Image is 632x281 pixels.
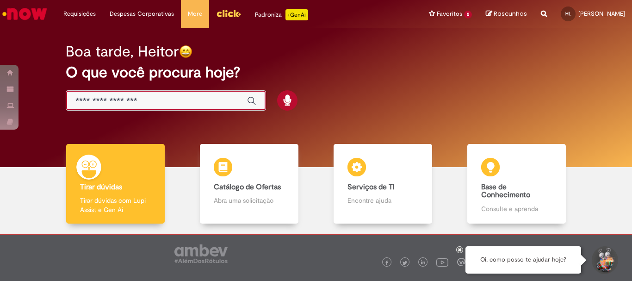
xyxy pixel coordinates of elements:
[66,64,566,81] h2: O que você procura hoje?
[214,182,281,192] b: Catálogo de Ofertas
[216,6,241,20] img: click_logo_yellow_360x200.png
[437,9,462,19] span: Favoritos
[450,144,583,224] a: Base de Conhecimento Consulte e aprenda
[347,196,418,205] p: Encontre ajuda
[384,261,389,265] img: logo_footer_facebook.png
[481,204,551,213] p: Consulte e aprenda
[80,182,122,192] b: Tirar dúvidas
[174,244,228,263] img: logo_footer_ambev_rotulo_gray.png
[486,10,527,19] a: Rascunhos
[481,182,530,200] b: Base de Conhecimento
[49,144,182,224] a: Tirar dúvidas Tirar dúvidas com Lupi Assist e Gen Ai
[255,9,308,20] div: Padroniza
[80,196,150,214] p: Tirar dúvidas com Lupi Assist e Gen Ai
[421,260,426,266] img: logo_footer_linkedin.png
[179,45,192,58] img: happy-face.png
[565,11,571,17] span: HL
[457,258,465,266] img: logo_footer_workplace.png
[182,144,316,224] a: Catálogo de Ofertas Abra uma solicitação
[347,182,395,192] b: Serviços de TI
[464,11,472,19] span: 2
[403,261,407,265] img: logo_footer_twitter.png
[110,9,174,19] span: Despesas Corporativas
[590,246,618,274] button: Iniciar Conversa de Suporte
[578,10,625,18] span: [PERSON_NAME]
[66,44,179,60] h2: Boa tarde, Heitor
[465,246,581,274] div: Oi, como posso te ajudar hoje?
[188,9,202,19] span: More
[63,9,96,19] span: Requisições
[1,5,49,23] img: ServiceNow
[316,144,450,224] a: Serviços de TI Encontre ajuda
[436,256,448,268] img: logo_footer_youtube.png
[494,9,527,18] span: Rascunhos
[285,9,308,20] p: +GenAi
[214,196,284,205] p: Abra uma solicitação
